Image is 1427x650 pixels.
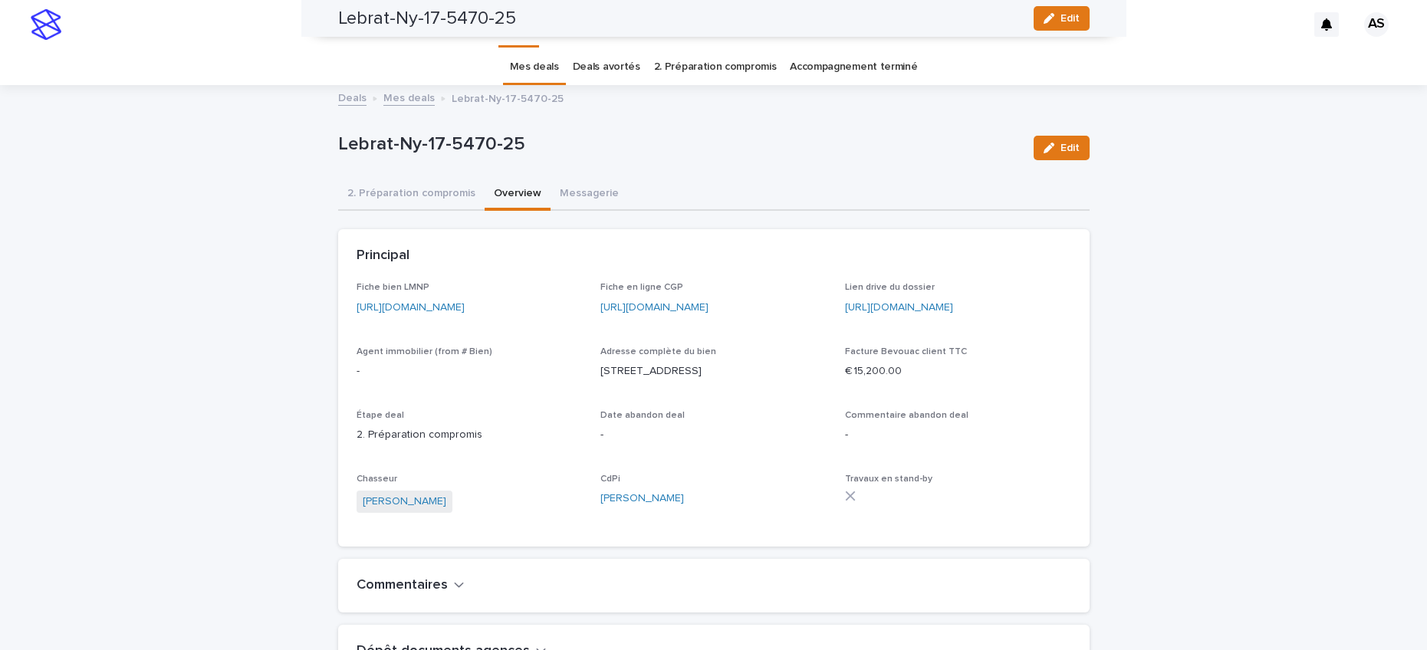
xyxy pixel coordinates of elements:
[338,133,1021,156] p: Lebrat-Ny-17-5470-25
[845,283,935,292] span: Lien drive du dossier
[383,88,435,106] a: Mes deals
[357,302,465,313] a: [URL][DOMAIN_NAME]
[452,89,564,106] p: Lebrat-Ny-17-5470-25
[338,88,367,106] a: Deals
[845,474,932,484] span: Travaux en stand-by
[1060,143,1080,153] span: Edit
[31,9,61,40] img: stacker-logo-s-only.png
[357,577,465,594] button: Commentaires
[600,427,827,443] p: -
[845,427,1071,443] p: -
[338,179,485,211] button: 2. Préparation compromis
[600,474,620,484] span: CdPi
[357,577,448,594] h2: Commentaires
[357,363,583,379] div: -
[485,179,551,211] button: Overview
[357,411,404,420] span: Étape deal
[790,49,917,85] a: Accompagnement terminé
[510,49,559,85] a: Mes deals
[845,347,967,356] span: Facture Bevouac client TTC
[357,474,397,484] span: Chasseur
[600,491,684,507] a: [PERSON_NAME]
[600,411,685,420] span: Date abandon deal
[654,49,777,85] a: 2. Préparation compromis
[1034,136,1090,160] button: Edit
[573,49,640,85] a: Deals avortés
[357,427,583,443] p: 2. Préparation compromis
[845,411,968,420] span: Commentaire abandon deal
[363,494,446,510] a: [PERSON_NAME]
[600,302,709,313] a: [URL][DOMAIN_NAME]
[1364,12,1389,37] div: AS
[845,302,953,313] a: [URL][DOMAIN_NAME]
[600,347,716,356] span: Adresse complète du bien
[357,347,492,356] span: Agent immobilier (from # Bien)
[357,283,429,292] span: Fiche bien LMNP
[551,179,628,211] button: Messagerie
[845,363,1071,379] p: € 15,200.00
[357,248,409,264] h2: Principal
[600,363,827,379] p: [STREET_ADDRESS]
[600,283,683,292] span: Fiche en ligne CGP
